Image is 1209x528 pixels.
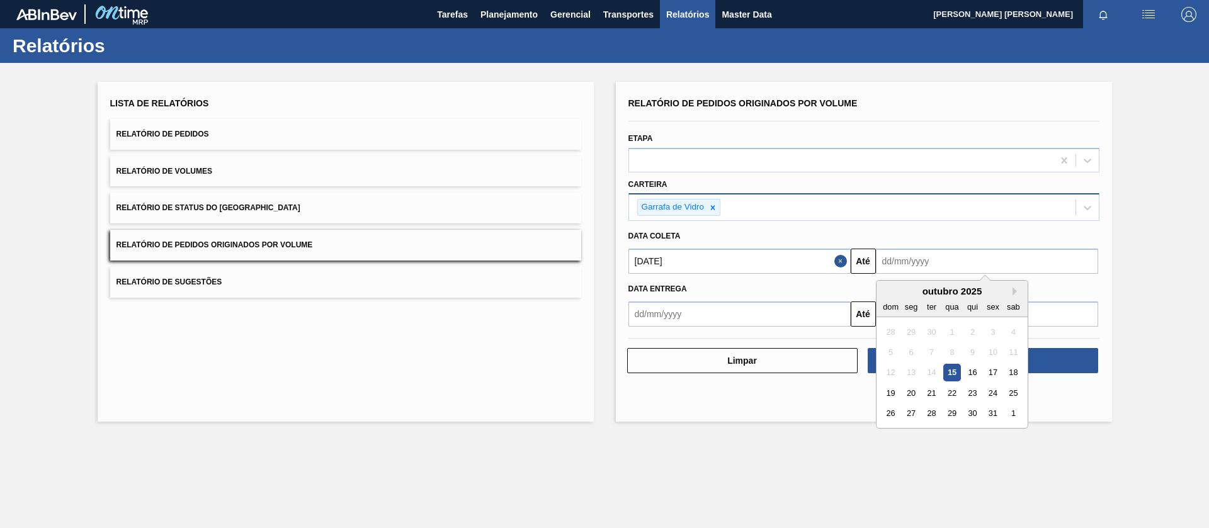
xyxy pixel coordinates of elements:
[628,284,687,293] span: Data Entrega
[902,323,919,340] div: Not available segunda-feira, 29 de setembro de 2025
[877,286,1028,296] div: outubro 2025
[628,232,681,240] span: Data coleta
[1004,385,1021,402] div: Choose sábado, 25 de outubro de 2025
[882,385,899,402] div: Choose domingo, 19 de outubro de 2025
[627,348,858,373] button: Limpar
[603,7,654,22] span: Transportes
[116,130,209,138] span: Relatório de Pedidos
[963,364,980,381] div: Choose quinta-feira, 16 de outubro de 2025
[1083,6,1123,23] button: Notificações
[882,298,899,315] div: dom
[722,7,771,22] span: Master Data
[963,385,980,402] div: Choose quinta-feira, 23 de outubro de 2025
[943,298,960,315] div: qua
[116,240,313,249] span: Relatório de Pedidos Originados por Volume
[437,7,468,22] span: Tarefas
[922,385,939,402] div: Choose terça-feira, 21 de outubro de 2025
[984,323,1001,340] div: Not available sexta-feira, 3 de outubro de 2025
[943,405,960,422] div: Choose quarta-feira, 29 de outubro de 2025
[628,180,667,189] label: Carteira
[943,323,960,340] div: Not available quarta-feira, 1 de outubro de 2025
[110,193,581,223] button: Relatório de Status do [GEOGRAPHIC_DATA]
[1004,344,1021,361] div: Not available sábado, 11 de outubro de 2025
[834,249,851,274] button: Close
[1004,323,1021,340] div: Not available sábado, 4 de outubro de 2025
[666,7,709,22] span: Relatórios
[116,203,300,212] span: Relatório de Status do [GEOGRAPHIC_DATA]
[1004,405,1021,422] div: Choose sábado, 1 de novembro de 2025
[110,119,581,150] button: Relatório de Pedidos
[984,405,1001,422] div: Choose sexta-feira, 31 de outubro de 2025
[116,167,212,176] span: Relatório de Volumes
[902,385,919,402] div: Choose segunda-feira, 20 de outubro de 2025
[963,323,980,340] div: Not available quinta-feira, 2 de outubro de 2025
[110,267,581,298] button: Relatório de Sugestões
[963,405,980,422] div: Choose quinta-feira, 30 de outubro de 2025
[851,249,876,274] button: Até
[851,301,876,327] button: Até
[638,199,707,215] div: Garrafa de Vidro
[628,249,851,274] input: dd/mm/yyyy
[628,301,851,327] input: dd/mm/yyyy
[880,322,1023,424] div: month 2025-10
[882,323,899,340] div: Not available domingo, 28 de setembro de 2025
[922,298,939,315] div: ter
[480,7,538,22] span: Planejamento
[902,364,919,381] div: Not available segunda-feira, 13 de outubro de 2025
[902,405,919,422] div: Choose segunda-feira, 27 de outubro de 2025
[13,38,236,53] h1: Relatórios
[943,364,960,381] div: Choose quarta-feira, 15 de outubro de 2025
[922,405,939,422] div: Choose terça-feira, 28 de outubro de 2025
[1181,7,1196,22] img: Logout
[902,298,919,315] div: seg
[984,364,1001,381] div: Choose sexta-feira, 17 de outubro de 2025
[882,344,899,361] div: Not available domingo, 5 de outubro de 2025
[110,230,581,261] button: Relatório de Pedidos Originados por Volume
[1004,364,1021,381] div: Choose sábado, 18 de outubro de 2025
[984,298,1001,315] div: sex
[16,9,77,20] img: TNhmsLtSVTkK8tSr43FrP2fwEKptu5GPRR3wAAAABJRU5ErkJggg==
[943,344,960,361] div: Not available quarta-feira, 8 de outubro de 2025
[110,98,209,108] span: Lista de Relatórios
[902,344,919,361] div: Not available segunda-feira, 6 de outubro de 2025
[943,385,960,402] div: Choose quarta-feira, 22 de outubro de 2025
[963,298,980,315] div: qui
[868,348,1098,373] button: Download
[963,344,980,361] div: Not available quinta-feira, 9 de outubro de 2025
[882,364,899,381] div: Not available domingo, 12 de outubro de 2025
[628,98,858,108] span: Relatório de Pedidos Originados por Volume
[882,405,899,422] div: Choose domingo, 26 de outubro de 2025
[876,249,1098,274] input: dd/mm/yyyy
[1141,7,1156,22] img: userActions
[1004,298,1021,315] div: sab
[984,344,1001,361] div: Not available sexta-feira, 10 de outubro de 2025
[922,323,939,340] div: Not available terça-feira, 30 de setembro de 2025
[984,385,1001,402] div: Choose sexta-feira, 24 de outubro de 2025
[550,7,591,22] span: Gerencial
[628,134,653,143] label: Etapa
[1013,287,1021,296] button: Next Month
[116,278,222,286] span: Relatório de Sugestões
[110,156,581,187] button: Relatório de Volumes
[922,364,939,381] div: Not available terça-feira, 14 de outubro de 2025
[922,344,939,361] div: Not available terça-feira, 7 de outubro de 2025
